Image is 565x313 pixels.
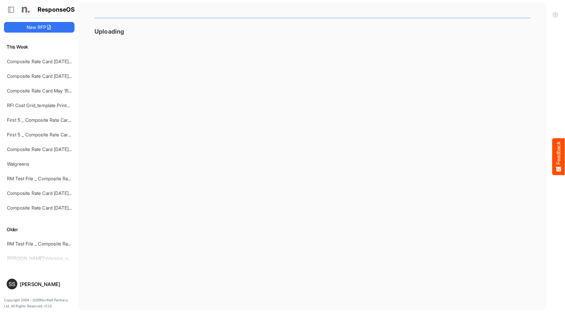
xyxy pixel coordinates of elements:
[7,132,87,137] a: First 5 _ Composite Rate Card [DATE]
[20,282,72,287] div: [PERSON_NAME]
[4,226,74,233] h6: Older
[552,138,565,175] button: Feedback
[7,241,125,246] a: RM Test File _ Composite Rate Card [DATE]-test-edited
[7,88,73,93] a: Composite Rate Card May 15-2
[7,190,86,196] a: Composite Rate Card [DATE]_smaller
[4,22,74,33] button: New RFP
[7,176,100,181] a: RM Test File _ Composite Rate Card [DATE]
[9,281,15,287] span: SS
[7,102,107,108] a: RFI Cost Grid_template.Prints and warehousing
[38,6,75,13] h1: ResponseOS
[4,43,74,51] h6: This Week
[7,117,87,123] a: First 5 _ Composite Rate Card [DATE]
[7,146,97,152] a: Composite Rate Card [DATE] mapping test
[7,205,86,211] a: Composite Rate Card [DATE]_smaller
[4,297,74,309] p: Copyright 2004 - 2025 Northell Partners Ltd. All Rights Reserved. v 1.1.0
[7,59,97,64] a: Composite Rate Card [DATE] mapping test
[94,28,530,35] h3: Uploading
[7,161,29,167] a: Walgreens
[7,73,97,79] a: Composite Rate Card [DATE] mapping test
[18,3,32,16] img: Northell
